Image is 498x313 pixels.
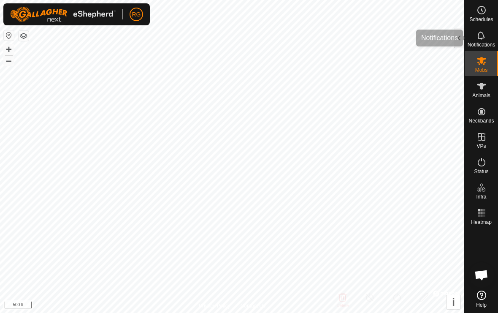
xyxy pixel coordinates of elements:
span: Status [474,169,488,174]
span: Help [476,302,487,308]
span: RG [132,10,141,19]
a: Help [465,287,498,311]
span: Heatmap [471,220,492,225]
span: VPs [476,144,486,149]
a: Privacy Policy [199,302,230,310]
span: Mobs [475,68,487,73]
span: i [452,297,455,308]
span: Neckbands [468,118,494,123]
button: – [4,55,14,65]
button: i [447,295,460,309]
button: + [4,44,14,54]
button: Reset Map [4,30,14,41]
img: Gallagher Logo [10,7,116,22]
div: Open chat [469,262,494,288]
span: Schedules [469,17,493,22]
span: Infra [476,194,486,199]
button: Map Layers [19,31,29,41]
a: Contact Us [241,302,265,310]
span: Animals [472,93,490,98]
span: Notifications [468,42,495,47]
